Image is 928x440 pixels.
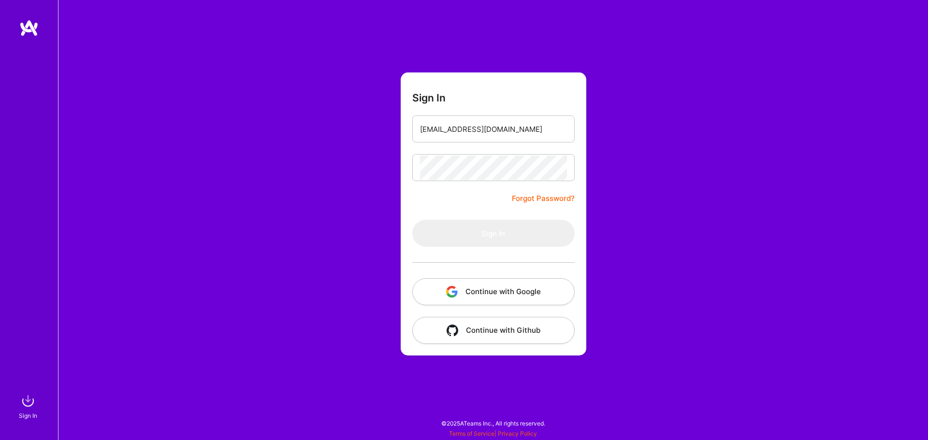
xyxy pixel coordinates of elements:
[18,391,38,411] img: sign in
[412,278,575,305] button: Continue with Google
[412,317,575,344] button: Continue with Github
[20,391,38,421] a: sign inSign In
[498,430,537,437] a: Privacy Policy
[446,286,458,298] img: icon
[512,193,575,204] a: Forgot Password?
[412,92,446,104] h3: Sign In
[412,220,575,247] button: Sign In
[19,411,37,421] div: Sign In
[420,117,567,142] input: Email...
[19,19,39,37] img: logo
[449,430,494,437] a: Terms of Service
[58,411,928,435] div: © 2025 ATeams Inc., All rights reserved.
[447,325,458,336] img: icon
[449,430,537,437] span: |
